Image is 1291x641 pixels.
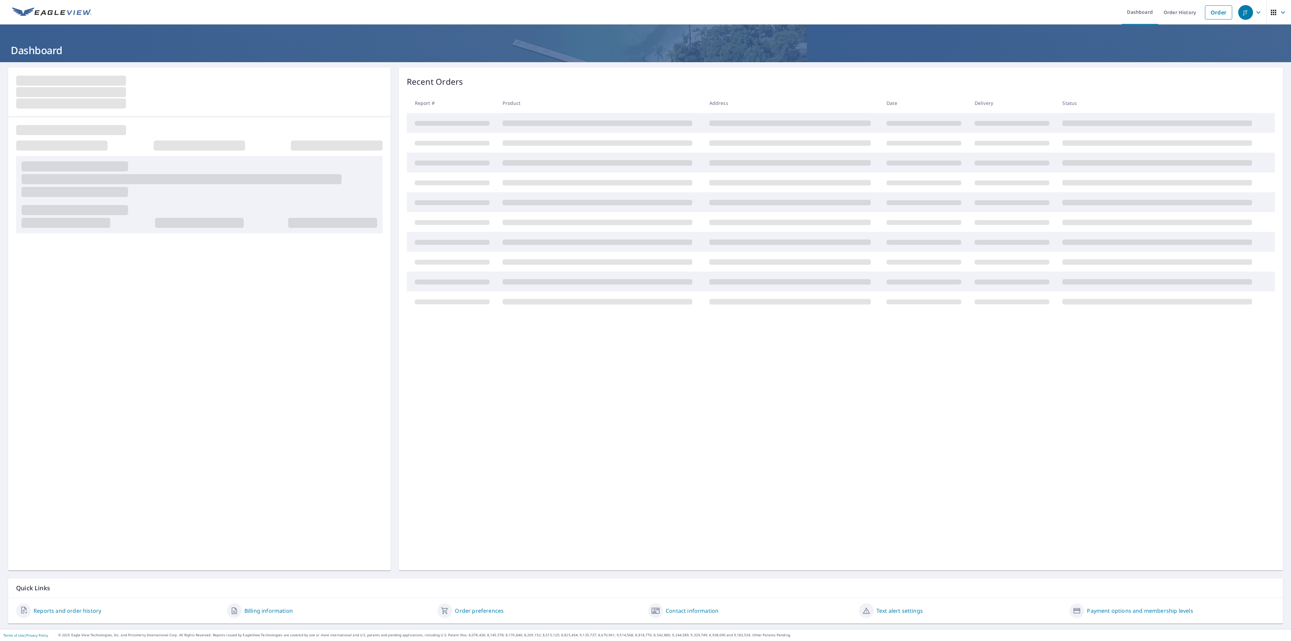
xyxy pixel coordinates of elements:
a: Contact information [666,607,718,615]
p: © 2025 Eagle View Technologies, Inc. and Pictometry International Corp. All Rights Reserved. Repo... [58,633,1288,638]
p: Recent Orders [407,76,463,88]
th: Date [881,93,969,113]
a: Order [1205,5,1232,19]
a: Payment options and membership levels [1087,607,1193,615]
th: Product [497,93,704,113]
img: EV Logo [12,7,91,17]
th: Address [704,93,882,113]
th: Report # [407,93,498,113]
a: Order preferences [455,607,504,615]
th: Delivery [969,93,1057,113]
h1: Dashboard [8,43,1283,57]
a: Billing information [244,607,293,615]
a: Text alert settings [876,607,923,615]
a: Terms of Use [3,633,24,638]
div: JT [1238,5,1253,20]
a: Reports and order history [34,607,101,615]
p: Quick Links [16,584,1275,592]
th: Status [1057,93,1264,113]
a: Privacy Policy [26,633,48,638]
p: | [3,633,48,637]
